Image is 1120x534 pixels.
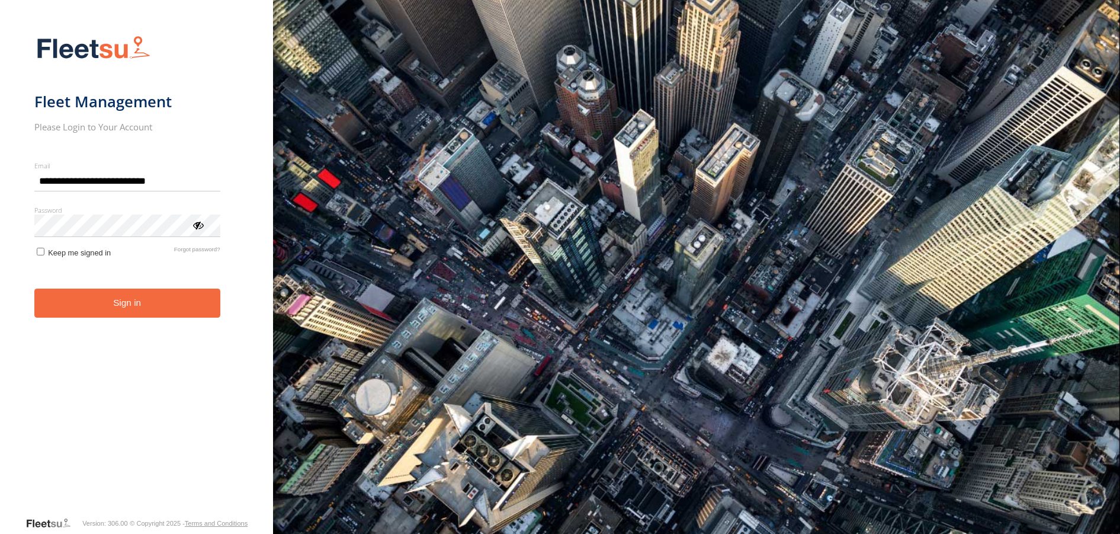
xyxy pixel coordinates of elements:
[34,289,220,318] button: Sign in
[37,248,44,255] input: Keep me signed in
[34,206,220,215] label: Password
[25,517,80,529] a: Visit our Website
[48,248,111,257] span: Keep me signed in
[34,33,153,63] img: Fleetsu
[34,92,220,111] h1: Fleet Management
[174,246,220,257] a: Forgot password?
[185,520,248,527] a: Terms and Conditions
[34,121,220,133] h2: Please Login to Your Account
[82,520,127,527] div: Version: 306.00
[34,28,239,516] form: main
[34,161,220,170] label: Email
[130,520,248,527] div: © Copyright 2025 -
[192,219,204,231] div: ViewPassword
